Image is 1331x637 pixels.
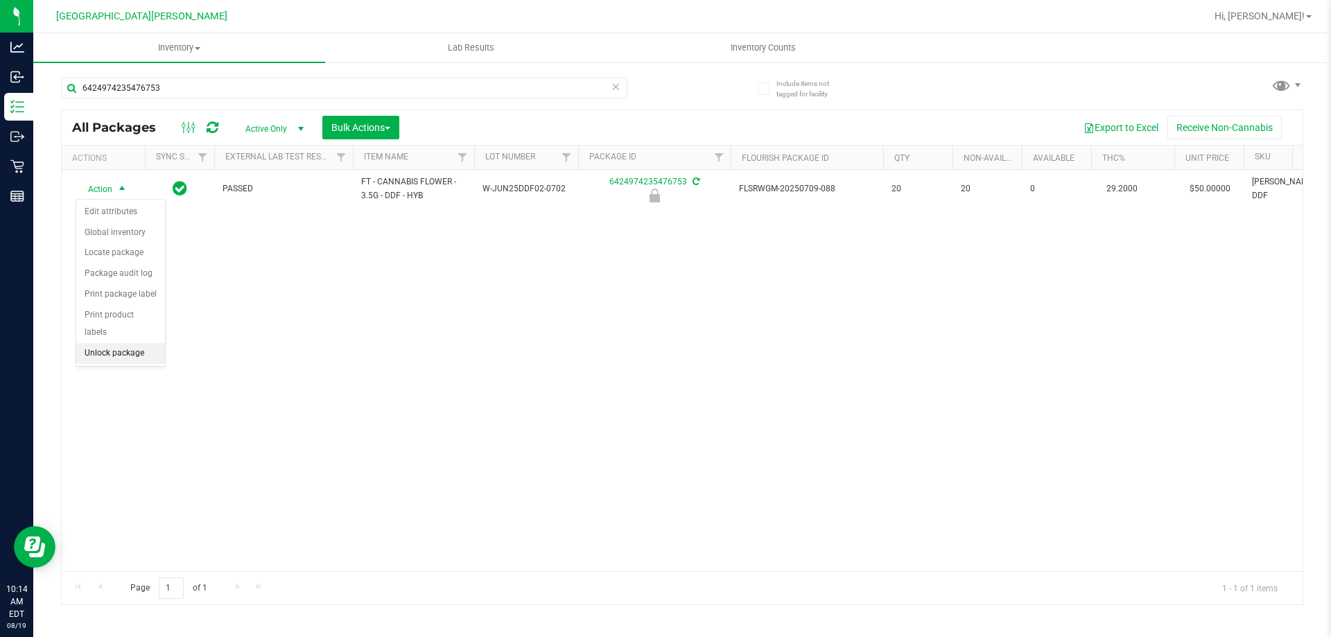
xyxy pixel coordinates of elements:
[1255,152,1271,162] a: SKU
[894,153,910,163] a: Qty
[331,122,390,133] span: Bulk Actions
[1167,116,1282,139] button: Receive Non-Cannabis
[14,526,55,568] iframe: Resource center
[611,78,620,96] span: Clear
[76,263,165,284] li: Package audit log
[961,182,1014,195] span: 20
[10,189,24,203] inline-svg: Reports
[482,182,570,195] span: W-JUN25DDF02-0702
[708,146,731,169] a: Filter
[33,33,325,62] a: Inventory
[10,130,24,143] inline-svg: Outbound
[576,189,733,202] div: Newly Received
[451,146,474,169] a: Filter
[56,10,227,22] span: [GEOGRAPHIC_DATA][PERSON_NAME]
[1185,153,1229,163] a: Unit Price
[191,146,214,169] a: Filter
[10,159,24,173] inline-svg: Retail
[609,177,687,186] a: 6424974235476753
[1030,182,1083,195] span: 0
[964,153,1025,163] a: Non-Available
[156,152,209,162] a: Sync Status
[322,116,399,139] button: Bulk Actions
[6,620,27,631] p: 08/19
[173,179,187,198] span: In Sync
[76,243,165,263] li: Locate package
[76,202,165,222] li: Edit attributes
[555,146,578,169] a: Filter
[429,42,513,54] span: Lab Results
[76,180,113,199] span: Action
[33,42,325,54] span: Inventory
[1099,179,1145,199] span: 29.2000
[61,78,627,98] input: Search Package ID, Item Name, SKU, Lot or Part Number...
[742,153,829,163] a: Flourish Package ID
[1211,577,1289,598] span: 1 - 1 of 1 items
[330,146,353,169] a: Filter
[10,100,24,114] inline-svg: Inventory
[364,152,408,162] a: Item Name
[159,577,184,599] input: 1
[617,33,909,62] a: Inventory Counts
[776,78,846,99] span: Include items not tagged for facility
[1215,10,1305,21] span: Hi, [PERSON_NAME]!
[1075,116,1167,139] button: Export to Excel
[223,182,345,195] span: PASSED
[712,42,815,54] span: Inventory Counts
[225,152,334,162] a: External Lab Test Result
[891,182,944,195] span: 20
[361,175,466,202] span: FT - CANNABIS FLOWER - 3.5G - DDF - HYB
[1183,179,1237,199] span: $50.00000
[739,182,875,195] span: FLSRWGM-20250709-088
[72,120,170,135] span: All Packages
[76,343,165,364] li: Unlock package
[589,152,636,162] a: Package ID
[72,153,139,163] div: Actions
[1033,153,1075,163] a: Available
[1102,153,1125,163] a: THC%
[76,305,165,343] li: Print product labels
[114,180,131,199] span: select
[485,152,535,162] a: Lot Number
[76,222,165,243] li: Global inventory
[76,284,165,305] li: Print package label
[325,33,617,62] a: Lab Results
[10,70,24,84] inline-svg: Inbound
[6,583,27,620] p: 10:14 AM EDT
[10,40,24,54] inline-svg: Analytics
[119,577,218,599] span: Page of 1
[690,177,699,186] span: Sync from Compliance System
